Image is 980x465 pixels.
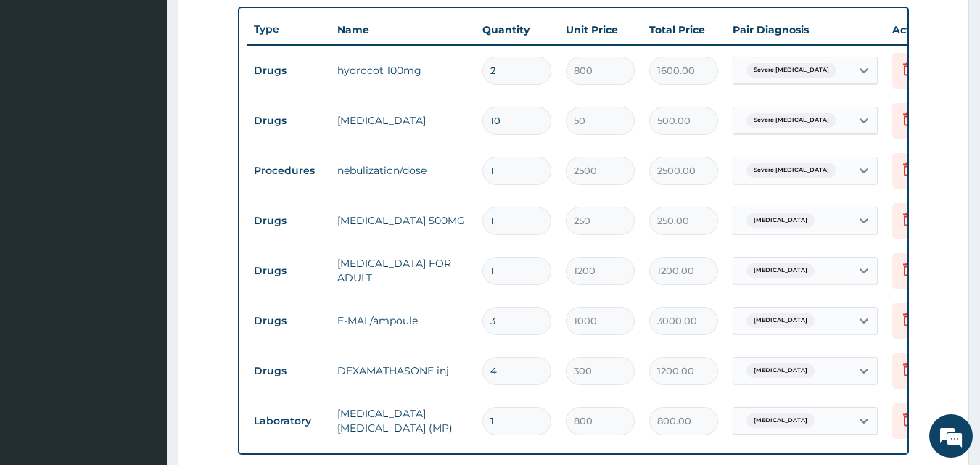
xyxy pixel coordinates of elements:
[330,306,475,335] td: E-MAL/ampoule
[75,81,244,100] div: Chat with us now
[84,140,200,287] span: We're online!
[330,206,475,235] td: [MEDICAL_DATA] 500MG
[247,207,330,234] td: Drugs
[247,258,330,284] td: Drugs
[885,15,958,44] th: Actions
[27,73,59,109] img: d_794563401_company_1708531726252_794563401
[746,413,815,428] span: [MEDICAL_DATA]
[725,15,885,44] th: Pair Diagnosis
[475,15,559,44] th: Quantity
[746,263,815,278] span: [MEDICAL_DATA]
[642,15,725,44] th: Total Price
[247,57,330,84] td: Drugs
[746,63,836,78] span: Severe [MEDICAL_DATA]
[330,399,475,443] td: [MEDICAL_DATA] [MEDICAL_DATA] (MP)
[330,15,475,44] th: Name
[247,157,330,184] td: Procedures
[746,363,815,378] span: [MEDICAL_DATA]
[559,15,642,44] th: Unit Price
[247,358,330,384] td: Drugs
[746,313,815,328] span: [MEDICAL_DATA]
[746,163,836,178] span: Severe [MEDICAL_DATA]
[746,113,836,128] span: Severe [MEDICAL_DATA]
[330,356,475,385] td: DEXAMATHASONE inj
[330,106,475,135] td: [MEDICAL_DATA]
[247,408,330,435] td: Laboratory
[238,7,273,42] div: Minimize live chat window
[330,156,475,185] td: nebulization/dose
[330,249,475,292] td: [MEDICAL_DATA] FOR ADULT
[247,308,330,334] td: Drugs
[330,56,475,85] td: hydrocot 100mg
[7,310,276,361] textarea: Type your message and hit 'Enter'
[746,213,815,228] span: [MEDICAL_DATA]
[247,16,330,43] th: Type
[247,107,330,134] td: Drugs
